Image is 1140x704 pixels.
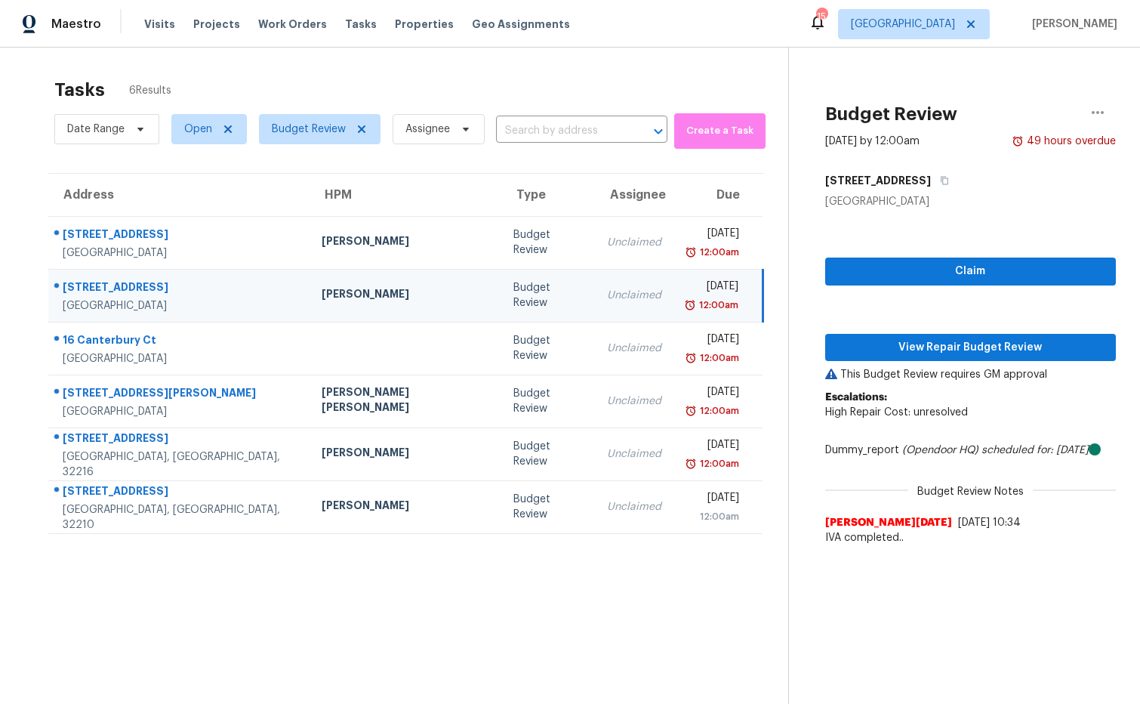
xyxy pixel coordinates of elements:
span: Maestro [51,17,101,32]
div: [DATE] [686,384,740,403]
i: scheduled for: [DATE] [981,445,1089,455]
div: 12:00am [697,350,739,366]
img: Overdue Alarm Icon [684,298,696,313]
div: [GEOGRAPHIC_DATA], [GEOGRAPHIC_DATA], 32210 [63,502,297,533]
div: [STREET_ADDRESS][PERSON_NAME] [63,385,297,404]
th: HPM [310,174,501,216]
div: [DATE] [686,332,740,350]
span: Projects [193,17,240,32]
span: Tasks [345,19,377,29]
th: Assignee [595,174,673,216]
span: Visits [144,17,175,32]
img: Overdue Alarm Icon [685,403,697,418]
span: Date Range [67,122,125,137]
div: [GEOGRAPHIC_DATA] [63,298,297,313]
div: 16 Canterbury Ct [63,332,297,351]
span: [PERSON_NAME] [1026,17,1117,32]
div: 49 hours overdue [1024,134,1116,149]
span: Create a Task [682,122,758,140]
h2: Budget Review [825,107,957,122]
div: [PERSON_NAME] [322,233,488,252]
img: Overdue Alarm Icon [1012,134,1024,149]
span: 6 Results [129,83,171,98]
span: Open [184,122,212,137]
div: [PERSON_NAME] [322,498,488,517]
span: Budget Review Notes [908,484,1033,499]
div: 15 [816,9,827,24]
span: Work Orders [258,17,327,32]
div: Unclaimed [607,394,661,409]
div: Budget Review [513,280,583,310]
div: [PERSON_NAME] [322,445,488,464]
div: [STREET_ADDRESS] [63,279,297,298]
span: Geo Assignments [472,17,570,32]
span: Budget Review [272,122,346,137]
div: [STREET_ADDRESS] [63,227,297,245]
div: 12:00am [697,245,739,260]
div: [DATE] [686,437,740,456]
img: Overdue Alarm Icon [685,456,697,471]
div: Unclaimed [607,235,661,250]
h2: Tasks [54,82,105,97]
div: [GEOGRAPHIC_DATA] [63,351,297,366]
button: Create a Task [674,113,766,149]
input: Search by address [496,119,625,143]
img: Overdue Alarm Icon [685,245,697,260]
div: Budget Review [513,439,583,469]
div: [PERSON_NAME] [322,286,488,305]
th: Due [673,174,763,216]
div: Budget Review [513,227,583,258]
button: View Repair Budget Review [825,334,1116,362]
div: 12:00am [697,456,739,471]
div: [GEOGRAPHIC_DATA] [63,245,297,261]
div: Unclaimed [607,446,661,462]
span: [PERSON_NAME][DATE] [825,515,952,530]
p: This Budget Review requires GM approval [825,367,1116,382]
div: Budget Review [513,386,583,416]
h5: [STREET_ADDRESS] [825,173,931,188]
div: [GEOGRAPHIC_DATA] [825,194,1116,209]
div: Unclaimed [607,288,661,303]
button: Claim [825,258,1116,286]
div: Unclaimed [607,499,661,514]
div: [DATE] by 12:00am [825,134,920,149]
th: Type [501,174,595,216]
span: [GEOGRAPHIC_DATA] [851,17,955,32]
span: Claim [837,262,1104,281]
div: [DATE] [686,279,738,298]
div: Dummy_report [825,443,1116,458]
div: [PERSON_NAME] [PERSON_NAME] [322,384,488,418]
b: Escalations: [825,392,887,403]
div: [GEOGRAPHIC_DATA], [GEOGRAPHIC_DATA], 32216 [63,449,297,480]
span: View Repair Budget Review [837,338,1104,357]
div: Budget Review [513,333,583,363]
span: Properties [395,17,454,32]
button: Copy Address [931,167,951,194]
img: Overdue Alarm Icon [685,350,697,366]
span: IVA completed.. [825,530,1116,545]
div: Unclaimed [607,341,661,356]
th: Address [48,174,310,216]
span: Assignee [405,122,450,137]
span: High Repair Cost: unresolved [825,407,968,418]
div: Budget Review [513,492,583,522]
button: Open [648,121,669,142]
div: [DATE] [686,490,740,509]
div: [GEOGRAPHIC_DATA] [63,404,297,419]
div: [DATE] [686,226,740,245]
div: [STREET_ADDRESS] [63,483,297,502]
div: 12:00am [696,298,738,313]
span: [DATE] 10:34 [958,517,1021,528]
div: [STREET_ADDRESS] [63,431,297,449]
div: 12:00am [686,509,740,524]
div: 12:00am [697,403,739,418]
i: (Opendoor HQ) [902,445,978,455]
